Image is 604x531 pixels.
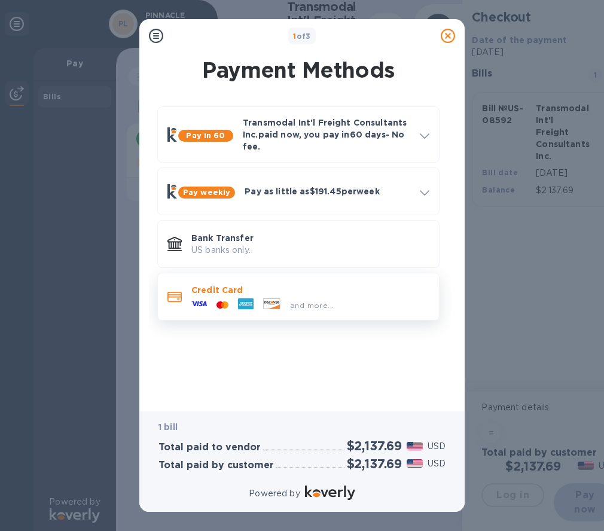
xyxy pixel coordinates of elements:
[293,32,296,41] span: 1
[290,301,334,310] span: and more...
[428,440,446,453] p: USD
[293,32,311,41] b: of 3
[407,442,423,450] img: USD
[183,188,230,197] b: Pay weekly
[249,487,300,500] p: Powered by
[158,442,261,453] h3: Total paid to vendor
[428,457,446,470] p: USD
[191,232,429,244] p: Bank Transfer
[305,486,355,500] img: Logo
[243,117,410,152] p: Transmodal Int'l Freight Consultants Inc. paid now, you pay in 60 days - No fee.
[155,57,442,83] h1: Payment Methods
[191,284,429,296] p: Credit Card
[407,459,423,468] img: USD
[347,438,402,453] h2: $2,137.69
[347,456,402,471] h2: $2,137.69
[158,460,274,471] h3: Total paid by customer
[158,422,178,432] b: 1 bill
[191,244,429,257] p: US banks only.
[186,131,225,140] b: Pay in 60
[245,185,410,197] p: Pay as little as $191.45 per week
